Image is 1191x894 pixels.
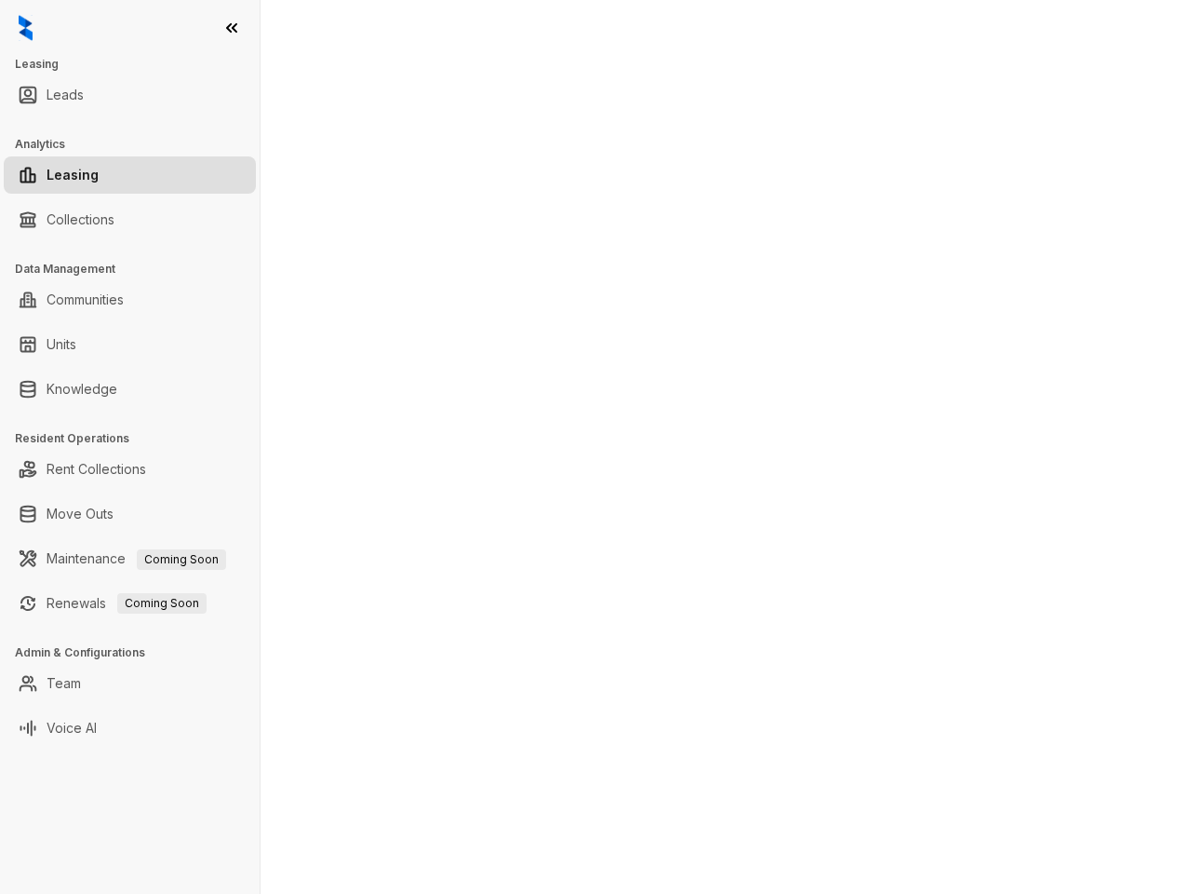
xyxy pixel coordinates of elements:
[4,710,256,747] li: Voice AI
[117,593,207,614] span: Coming Soon
[4,76,256,114] li: Leads
[4,495,256,533] li: Move Outs
[47,281,124,318] a: Communities
[47,76,84,114] a: Leads
[47,710,97,747] a: Voice AI
[15,136,260,153] h3: Analytics
[47,585,207,622] a: RenewalsComing Soon
[4,371,256,408] li: Knowledge
[4,201,256,238] li: Collections
[15,261,260,278] h3: Data Management
[137,549,226,570] span: Coming Soon
[47,665,81,702] a: Team
[47,451,146,488] a: Rent Collections
[47,201,114,238] a: Collections
[15,644,260,661] h3: Admin & Configurations
[4,540,256,577] li: Maintenance
[47,156,99,194] a: Leasing
[15,430,260,447] h3: Resident Operations
[47,326,76,363] a: Units
[4,156,256,194] li: Leasing
[47,495,114,533] a: Move Outs
[4,665,256,702] li: Team
[4,281,256,318] li: Communities
[4,451,256,488] li: Rent Collections
[4,585,256,622] li: Renewals
[19,15,33,41] img: logo
[4,326,256,363] li: Units
[47,371,117,408] a: Knowledge
[15,56,260,73] h3: Leasing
